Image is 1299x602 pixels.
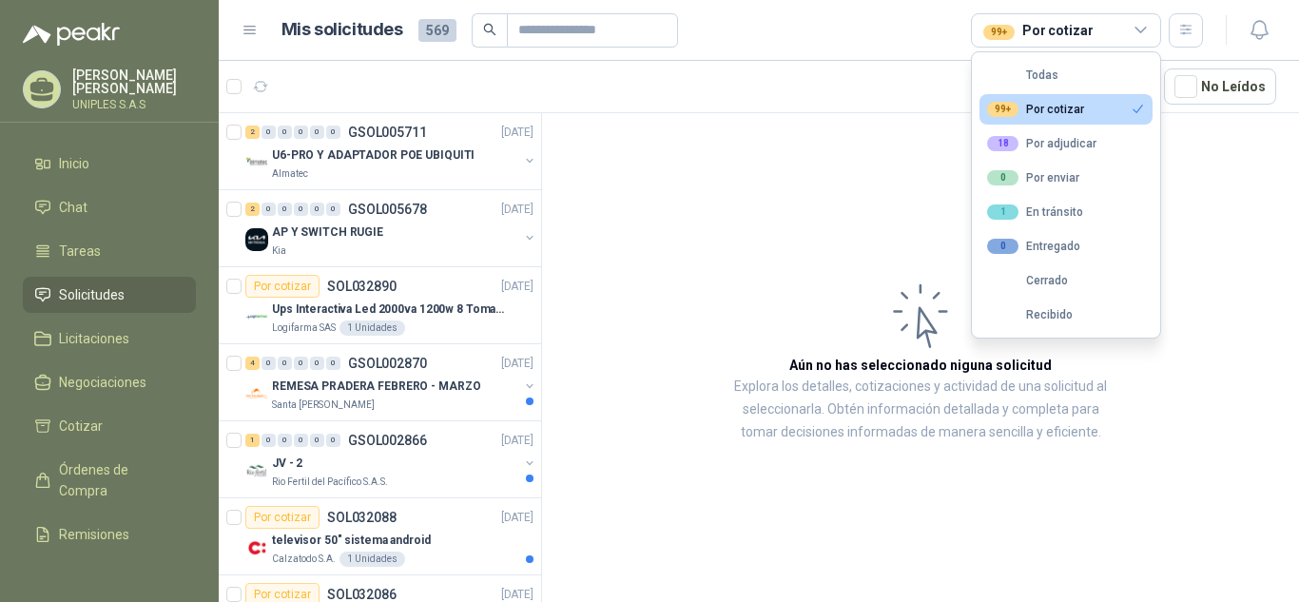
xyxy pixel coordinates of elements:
p: U6-PRO Y ADAPTADOR POE UBIQUITI [272,146,475,165]
span: Inicio [59,153,89,174]
div: 2 [245,126,260,139]
div: En tránsito [987,204,1083,220]
div: 1 Unidades [339,320,405,336]
div: 0 [326,126,340,139]
div: 0 [310,434,324,447]
div: 0 [326,357,340,370]
a: Chat [23,189,196,225]
button: 0Por enviar [979,163,1153,193]
div: 0 [262,126,276,139]
button: Cerrado [979,265,1153,296]
div: Por cotizar [245,275,320,298]
div: Todas [987,68,1058,82]
p: SOL032086 [327,588,397,601]
p: televisor 50" sistema android [272,532,431,550]
a: 4 0 0 0 0 0 GSOL002870[DATE] Company LogoREMESA PRADERA FEBRERO - MARZOSanta [PERSON_NAME] [245,352,537,413]
div: 2 [245,203,260,216]
div: 1 [245,434,260,447]
div: 0 [262,357,276,370]
span: Licitaciones [59,328,129,349]
div: 0 [278,126,292,139]
a: Negociaciones [23,364,196,400]
div: 1 [987,204,1018,220]
h1: Mis solicitudes [281,16,403,44]
span: Solicitudes [59,284,125,305]
span: Remisiones [59,524,129,545]
p: Almatec [272,166,308,182]
span: Cotizar [59,416,103,437]
div: Cerrado [987,274,1068,287]
a: Tareas [23,233,196,269]
div: Entregado [987,239,1080,254]
span: Tareas [59,241,101,262]
a: Licitaciones [23,320,196,357]
p: [PERSON_NAME] [PERSON_NAME] [72,68,196,95]
div: Por cotizar [987,102,1084,117]
span: Órdenes de Compra [59,459,178,501]
img: Company Logo [245,305,268,328]
p: Santa [PERSON_NAME] [272,398,375,413]
button: Todas [979,60,1153,90]
p: GSOL002866 [348,434,427,447]
p: [DATE] [501,509,533,527]
p: [DATE] [501,124,533,142]
p: Rio Fertil del Pacífico S.A.S. [272,475,388,490]
div: 0 [310,203,324,216]
button: No Leídos [1164,68,1276,105]
div: 0 [987,170,1018,185]
p: Explora los detalles, cotizaciones y actividad de una solicitud al seleccionarla. Obtén informaci... [732,376,1109,444]
div: 0 [987,239,1018,254]
button: 99+Por cotizar [979,94,1153,125]
a: Solicitudes [23,277,196,313]
div: 0 [310,126,324,139]
p: Logifarma SAS [272,320,336,336]
a: 2 0 0 0 0 0 GSOL005678[DATE] Company LogoAP Y SWITCH RUGIEKia [245,198,537,259]
img: Company Logo [245,536,268,559]
p: Ups Interactiva Led 2000va 1200w 8 Tomas Regulador Voltaje [272,301,509,319]
div: 0 [278,357,292,370]
div: 0 [278,434,292,447]
div: 0 [294,357,308,370]
p: JV - 2 [272,455,302,473]
div: 4 [245,357,260,370]
span: Chat [59,197,87,218]
p: [DATE] [501,432,533,450]
button: 18Por adjudicar [979,128,1153,159]
p: REMESA PRADERA FEBRERO - MARZO [272,378,480,396]
p: GSOL002870 [348,357,427,370]
img: Company Logo [245,151,268,174]
div: Por adjudicar [987,136,1096,151]
button: Recibido [979,300,1153,330]
p: [DATE] [501,201,533,219]
div: 0 [310,357,324,370]
div: 0 [326,434,340,447]
p: SOL032088 [327,511,397,524]
p: Kia [272,243,286,259]
div: 0 [262,434,276,447]
p: GSOL005678 [348,203,427,216]
a: Por cotizarSOL032088[DATE] Company Logotelevisor 50" sistema androidCalzatodo S.A.1 Unidades [219,498,541,575]
div: 1 Unidades [339,552,405,567]
div: Recibido [987,308,1073,321]
img: Company Logo [245,228,268,251]
p: AP Y SWITCH RUGIE [272,223,383,242]
p: GSOL005711 [348,126,427,139]
p: [DATE] [501,278,533,296]
div: 99+ [987,102,1018,117]
a: Órdenes de Compra [23,452,196,509]
div: 0 [294,434,308,447]
div: Por cotizar [983,20,1093,41]
button: 0Entregado [979,231,1153,262]
a: 1 0 0 0 0 0 GSOL002866[DATE] Company LogoJV - 2Rio Fertil del Pacífico S.A.S. [245,429,537,490]
div: 0 [294,126,308,139]
div: Por cotizar [245,506,320,529]
img: Company Logo [245,382,268,405]
button: 1En tránsito [979,197,1153,227]
a: Por cotizarSOL032890[DATE] Company LogoUps Interactiva Led 2000va 1200w 8 Tomas Regulador Voltaje... [219,267,541,344]
img: Logo peakr [23,23,120,46]
span: search [483,23,496,36]
p: Calzatodo S.A. [272,552,336,567]
p: SOL032890 [327,280,397,293]
a: Remisiones [23,516,196,553]
p: UNIPLES S.A.S [72,99,196,110]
